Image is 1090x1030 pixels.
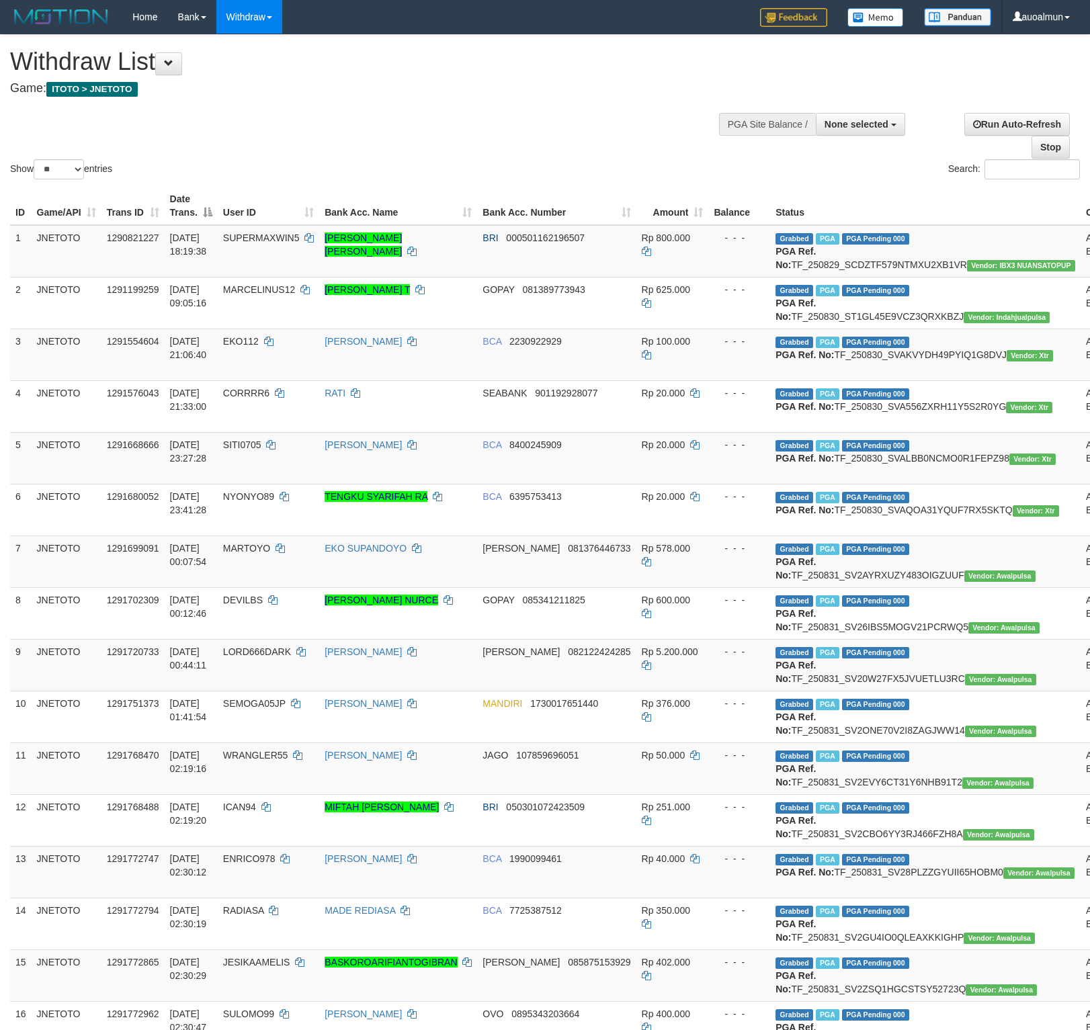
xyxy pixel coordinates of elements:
th: Status [770,187,1081,225]
a: [PERSON_NAME] NURCE [325,595,438,605]
span: Copy 0895343203664 to clipboard [511,1008,579,1019]
span: 1291699091 [107,543,159,554]
span: Rp 20.000 [642,388,685,398]
span: [DATE] 00:07:54 [170,543,207,567]
td: TF_250831_SV2AYRXUZY483OIGZUUF [770,535,1081,587]
a: Run Auto-Refresh [964,113,1070,136]
td: 2 [10,277,32,329]
span: Marked by auofahmi [816,440,839,452]
div: - - - [714,697,765,710]
div: - - - [714,593,765,607]
span: Vendor URL: https://service2.1velocity.biz [965,726,1036,737]
th: User ID: activate to sort column ascending [218,187,319,225]
div: - - - [714,955,765,969]
span: Grabbed [775,957,813,969]
td: 7 [10,535,32,587]
img: panduan.png [924,8,991,26]
img: MOTION_logo.png [10,7,112,27]
td: JNETOTO [32,846,101,898]
span: 1291772794 [107,905,159,916]
span: None selected [825,119,888,130]
button: None selected [816,113,905,136]
span: MARCELINUS12 [223,284,295,295]
span: Rp 625.000 [642,284,690,295]
span: SUPERMAXWIN5 [223,232,300,243]
span: Copy 081376446733 to clipboard [568,543,630,554]
td: JNETOTO [32,587,101,639]
b: PGA Ref. No: [775,556,816,581]
span: MARTOYO [223,543,270,554]
a: [PERSON_NAME] [325,698,402,709]
span: PGA Pending [842,647,909,658]
td: 14 [10,898,32,949]
span: Vendor URL: https://service2.1velocity.biz [968,622,1040,634]
a: MADE REDIASA [325,905,395,916]
span: Copy 8400245909 to clipboard [509,439,562,450]
span: Marked by auowiliam [816,1009,839,1021]
th: Trans ID: activate to sort column ascending [101,187,165,225]
h4: Game: [10,82,713,95]
th: Bank Acc. Name: activate to sort column ascending [319,187,477,225]
span: Grabbed [775,440,813,452]
span: PGA Pending [842,544,909,555]
td: TF_250831_SV2ONE70V2I8ZAGJWW14 [770,691,1081,742]
span: PGA Pending [842,285,909,296]
span: DEVILBS [223,595,263,605]
span: Vendor URL: https://service2.1velocity.biz [965,674,1036,685]
span: Vendor URL: https://service2.1velocity.biz [964,570,1036,582]
th: Date Trans.: activate to sort column descending [165,187,218,225]
span: Copy 1990099461 to clipboard [509,853,562,864]
td: 13 [10,846,32,898]
label: Search: [948,159,1080,179]
div: - - - [714,748,765,762]
span: PGA Pending [842,699,909,710]
span: Marked by auowiliam [816,388,839,400]
a: RATI [325,388,345,398]
span: 1291720733 [107,646,159,657]
span: Marked by auofahmi [816,802,839,814]
div: - - - [714,852,765,865]
div: - - - [714,231,765,245]
span: Marked by auofahmi [816,854,839,865]
h1: Withdraw List [10,48,713,75]
span: BCA [483,491,501,502]
span: [DATE] 00:44:11 [170,646,207,671]
div: - - - [714,490,765,503]
span: 1291772865 [107,957,159,968]
td: JNETOTO [32,380,101,432]
td: TF_250830_SVA556ZXRH11Y5S2R0YG [770,380,1081,432]
span: Grabbed [775,1009,813,1021]
span: Rp 100.000 [642,336,690,347]
span: [DATE] 02:19:20 [170,802,207,826]
span: [PERSON_NAME] [483,957,560,968]
span: NYONYO89 [223,491,274,502]
td: 9 [10,639,32,691]
b: PGA Ref. No: [775,763,816,787]
span: Marked by auowiliam [816,337,839,348]
span: Grabbed [775,750,813,762]
span: Marked by auonisif [816,647,839,658]
td: JNETOTO [32,949,101,1001]
td: JNETOTO [32,277,101,329]
span: [DATE] 21:06:40 [170,336,207,360]
span: Copy 6395753413 to clipboard [509,491,562,502]
span: Vendor URL: https://service2.1velocity.biz [1003,867,1075,879]
td: 5 [10,432,32,484]
span: Grabbed [775,388,813,400]
b: PGA Ref. No: [775,453,834,464]
span: Rp 350.000 [642,905,690,916]
td: JNETOTO [32,225,101,277]
span: SULOMO99 [223,1008,274,1019]
a: [PERSON_NAME] [325,853,402,864]
span: SEABANK [483,388,527,398]
span: Vendor URL: https://secure13.1velocity.biz [967,260,1075,271]
td: 1 [10,225,32,277]
td: JNETOTO [32,639,101,691]
td: TF_250831_SV2GU4IO0QLEAXKKIGHP [770,898,1081,949]
td: JNETOTO [32,898,101,949]
span: Copy 107859696051 to clipboard [516,750,579,761]
td: 15 [10,949,32,1001]
th: Game/API: activate to sort column ascending [32,187,101,225]
span: BCA [483,439,501,450]
th: ID [10,187,32,225]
